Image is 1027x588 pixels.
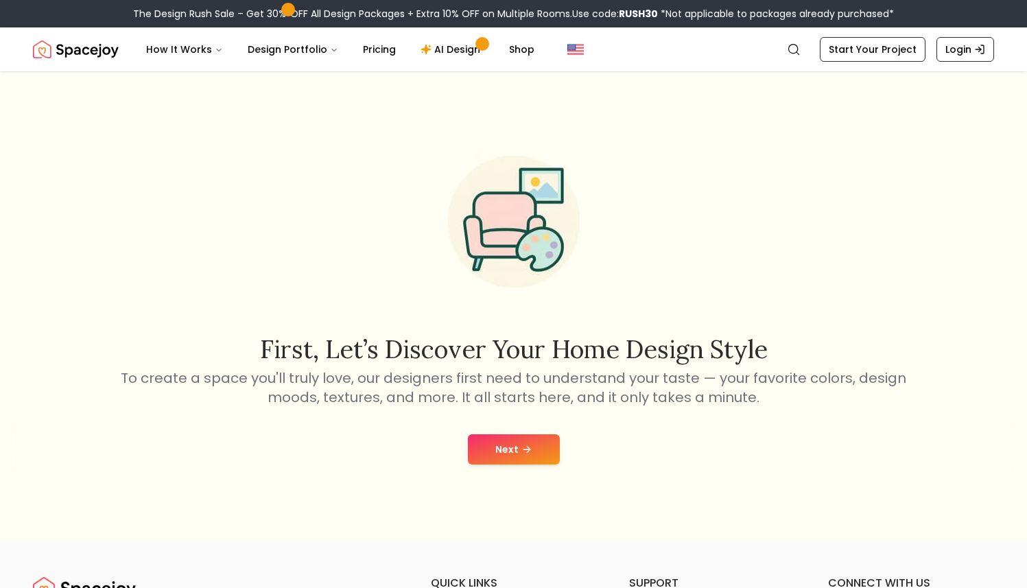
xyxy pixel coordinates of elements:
[135,36,545,63] nav: Main
[135,36,234,63] button: How It Works
[410,36,495,63] a: AI Design
[820,37,925,62] a: Start Your Project
[498,36,545,63] a: Shop
[567,41,584,58] img: United States
[119,336,909,363] h2: First, let’s discover your home design style
[619,7,658,21] b: RUSH30
[468,434,560,464] button: Next
[33,27,994,71] nav: Global
[119,368,909,407] p: To create a space you'll truly love, our designers first need to understand your taste — your fav...
[352,36,407,63] a: Pricing
[33,36,119,63] a: Spacejoy
[572,7,658,21] span: Use code:
[658,7,894,21] span: *Not applicable to packages already purchased*
[33,36,119,63] img: Spacejoy Logo
[237,36,349,63] button: Design Portfolio
[936,37,994,62] a: Login
[133,7,894,21] div: The Design Rush Sale – Get 30% OFF All Design Packages + Extra 10% OFF on Multiple Rooms.
[426,134,602,309] img: Start Style Quiz Illustration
